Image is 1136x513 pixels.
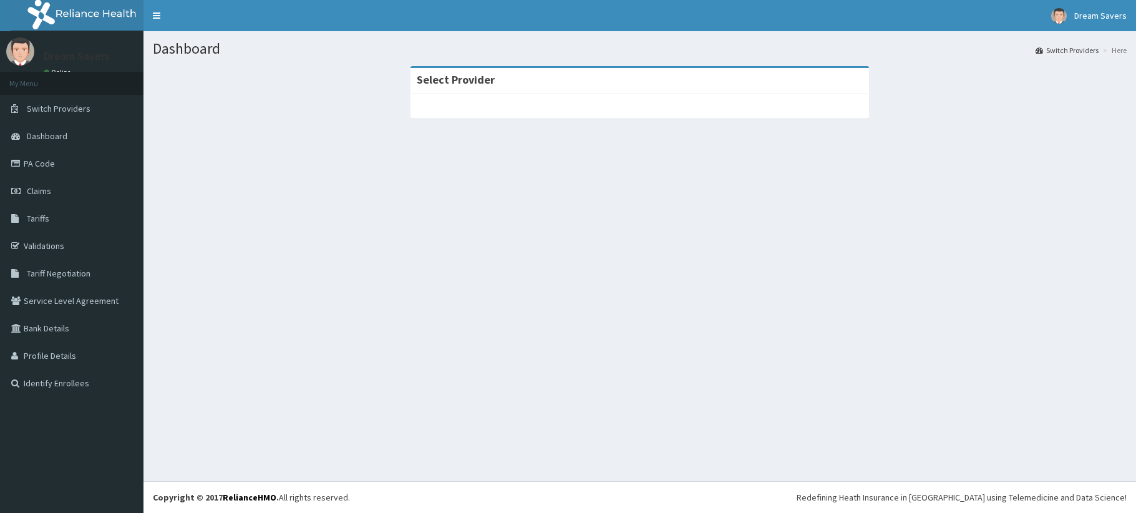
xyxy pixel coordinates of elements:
[27,213,49,224] span: Tariffs
[1036,45,1099,56] a: Switch Providers
[1074,10,1127,21] span: Dream Savers
[1051,8,1067,24] img: User Image
[44,51,110,62] p: Dream Savers
[44,68,74,77] a: Online
[6,37,34,66] img: User Image
[1100,45,1127,56] li: Here
[27,130,67,142] span: Dashboard
[27,268,90,279] span: Tariff Negotiation
[417,72,495,87] strong: Select Provider
[143,481,1136,513] footer: All rights reserved.
[27,103,90,114] span: Switch Providers
[223,492,276,503] a: RelianceHMO
[153,41,1127,57] h1: Dashboard
[27,185,51,197] span: Claims
[153,492,279,503] strong: Copyright © 2017 .
[797,491,1127,504] div: Redefining Heath Insurance in [GEOGRAPHIC_DATA] using Telemedicine and Data Science!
